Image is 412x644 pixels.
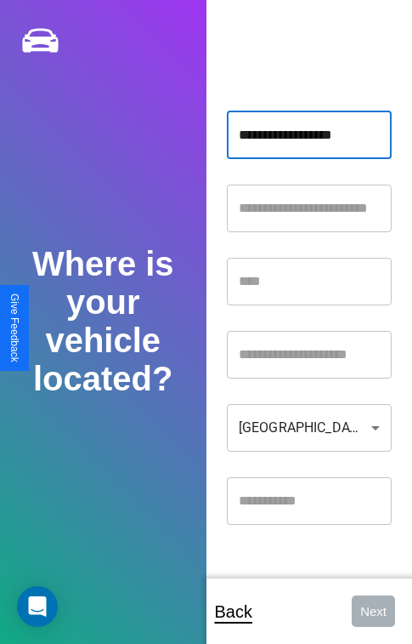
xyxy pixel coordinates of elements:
[17,586,58,627] div: Open Intercom Messenger
[227,404,392,452] div: [GEOGRAPHIC_DATA]
[20,245,185,398] h2: Where is your vehicle located?
[215,596,252,627] p: Back
[352,596,395,627] button: Next
[8,294,20,362] div: Give Feedback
